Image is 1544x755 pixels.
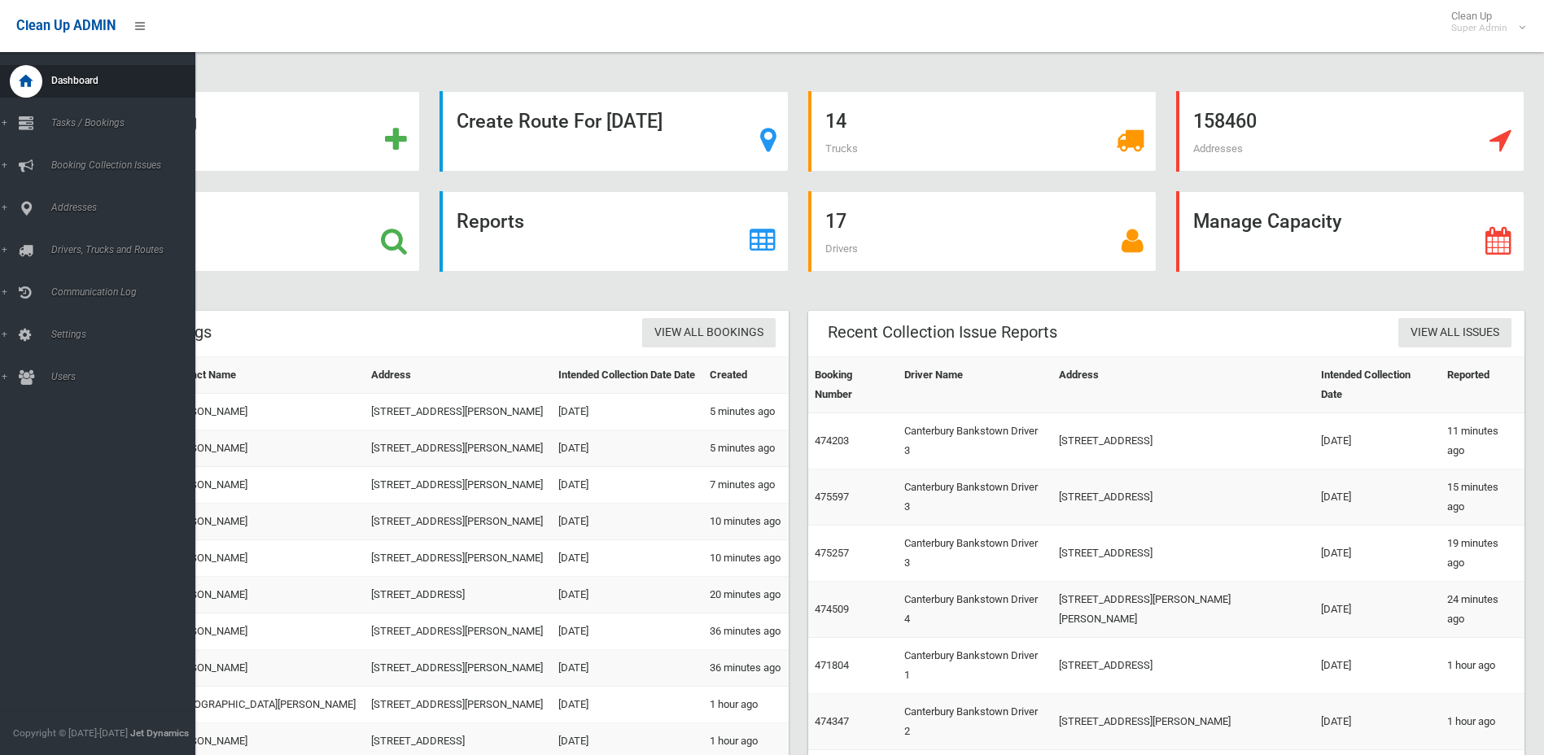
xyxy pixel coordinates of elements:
[365,540,552,577] td: [STREET_ADDRESS][PERSON_NAME]
[815,491,849,503] a: 475597
[163,357,365,394] th: Contact Name
[703,540,788,577] td: 10 minutes ago
[1176,91,1524,172] a: 158460 Addresses
[825,142,858,155] span: Trucks
[808,191,1157,272] a: 17 Drivers
[1052,638,1314,694] td: [STREET_ADDRESS]
[898,469,1052,526] td: Canterbury Bankstown Driver 3
[552,687,703,723] td: [DATE]
[1052,582,1314,638] td: [STREET_ADDRESS][PERSON_NAME][PERSON_NAME]
[1314,526,1441,582] td: [DATE]
[552,357,703,394] th: Intended Collection Date Date
[46,286,208,298] span: Communication Log
[163,650,365,687] td: [PERSON_NAME]
[1052,694,1314,750] td: [STREET_ADDRESS][PERSON_NAME]
[1441,638,1524,694] td: 1 hour ago
[552,504,703,540] td: [DATE]
[898,582,1052,638] td: Canterbury Bankstown Driver 4
[1314,413,1441,469] td: [DATE]
[1193,142,1243,155] span: Addresses
[13,727,128,739] span: Copyright © [DATE]-[DATE]
[703,394,788,430] td: 5 minutes ago
[898,694,1052,750] td: Canterbury Bankstown Driver 2
[440,91,788,172] a: Create Route For [DATE]
[898,638,1052,694] td: Canterbury Bankstown Driver 1
[1314,469,1441,526] td: [DATE]
[552,394,703,430] td: [DATE]
[1441,469,1524,526] td: 15 minutes ago
[457,110,663,133] strong: Create Route For [DATE]
[552,577,703,613] td: [DATE]
[46,202,208,213] span: Addresses
[72,91,420,172] a: Add Booking
[1193,110,1257,133] strong: 158460
[365,577,552,613] td: [STREET_ADDRESS]
[163,394,365,430] td: [PERSON_NAME]
[365,430,552,467] td: [STREET_ADDRESS][PERSON_NAME]
[815,659,849,671] a: 471804
[898,357,1052,413] th: Driver Name
[1052,413,1314,469] td: [STREET_ADDRESS]
[898,413,1052,469] td: Canterbury Bankstown Driver 3
[1398,318,1511,348] a: View All Issues
[1443,10,1524,34] span: Clean Up
[703,577,788,613] td: 20 minutes ago
[703,687,788,723] td: 1 hour ago
[1314,357,1441,413] th: Intended Collection Date
[1441,357,1524,413] th: Reported
[1176,191,1524,272] a: Manage Capacity
[1441,526,1524,582] td: 19 minutes ago
[457,210,524,233] strong: Reports
[16,18,116,33] span: Clean Up ADMIN
[365,650,552,687] td: [STREET_ADDRESS][PERSON_NAME]
[825,242,858,255] span: Drivers
[815,547,849,559] a: 475257
[825,110,846,133] strong: 14
[815,603,849,615] a: 474509
[703,613,788,650] td: 36 minutes ago
[1441,413,1524,469] td: 11 minutes ago
[163,613,365,650] td: [PERSON_NAME]
[703,357,788,394] th: Created
[815,434,849,447] a: 474203
[46,329,208,340] span: Settings
[1052,526,1314,582] td: [STREET_ADDRESS]
[46,244,208,255] span: Drivers, Trucks and Routes
[365,467,552,504] td: [STREET_ADDRESS][PERSON_NAME]
[46,117,208,129] span: Tasks / Bookings
[163,687,365,723] td: [DEMOGRAPHIC_DATA][PERSON_NAME]
[163,577,365,613] td: [PERSON_NAME]
[898,526,1052,582] td: Canterbury Bankstown Driver 3
[365,613,552,650] td: [STREET_ADDRESS][PERSON_NAME]
[163,467,365,504] td: [PERSON_NAME]
[46,75,208,86] span: Dashboard
[1441,582,1524,638] td: 24 minutes ago
[1052,469,1314,526] td: [STREET_ADDRESS]
[808,91,1157,172] a: 14 Trucks
[365,687,552,723] td: [STREET_ADDRESS][PERSON_NAME]
[808,316,1077,348] header: Recent Collection Issue Reports
[163,540,365,577] td: [PERSON_NAME]
[365,504,552,540] td: [STREET_ADDRESS][PERSON_NAME]
[815,715,849,727] a: 474347
[1052,357,1314,413] th: Address
[552,650,703,687] td: [DATE]
[642,318,776,348] a: View All Bookings
[825,210,846,233] strong: 17
[365,394,552,430] td: [STREET_ADDRESS][PERSON_NAME]
[552,430,703,467] td: [DATE]
[1314,638,1441,694] td: [DATE]
[163,430,365,467] td: [PERSON_NAME]
[1314,582,1441,638] td: [DATE]
[163,504,365,540] td: [PERSON_NAME]
[703,430,788,467] td: 5 minutes ago
[552,613,703,650] td: [DATE]
[703,504,788,540] td: 10 minutes ago
[72,191,420,272] a: Search
[1451,22,1507,34] small: Super Admin
[46,371,208,382] span: Users
[703,467,788,504] td: 7 minutes ago
[365,357,552,394] th: Address
[808,357,899,413] th: Booking Number
[552,540,703,577] td: [DATE]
